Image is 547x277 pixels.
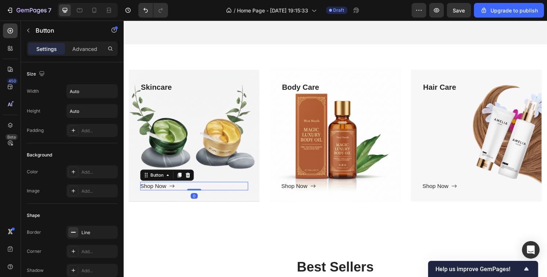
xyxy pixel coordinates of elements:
div: Width [27,88,39,95]
div: Add... [81,267,116,274]
div: Shadow [27,267,44,274]
div: Add... [81,248,116,255]
div: Height [27,108,40,114]
span: Help us improve GemPages! [435,266,522,273]
p: Hair Care [311,64,422,75]
span: Home Page - [DATE] 19:15:33 [237,7,309,14]
p: Button [36,26,98,35]
span: / [234,7,236,14]
div: Background [27,152,52,158]
input: Auto [67,104,117,118]
div: Add... [81,169,116,176]
button: Upgrade to publish [474,3,544,18]
button: 7 [3,3,55,18]
span: Save [453,7,465,14]
div: Image [27,188,40,194]
div: Size [27,69,46,79]
iframe: Design area [124,21,547,277]
div: Color [27,169,38,175]
p: Settings [36,45,57,53]
div: Upgrade to publish [480,7,538,14]
div: Undo/Redo [138,3,168,18]
div: 450 [7,78,18,84]
div: Corner [27,248,41,255]
div: Padding [27,127,44,134]
p: Body Care [165,64,276,75]
button: Show survey - Help us improve GemPages! [435,265,531,273]
input: Auto [67,85,117,98]
a: Shop Now [164,168,200,177]
button: Save [447,3,471,18]
div: Shop Now [164,168,191,177]
p: 7 [48,6,51,15]
div: Shape [27,212,40,219]
div: Open Intercom Messenger [522,241,540,259]
p: Advanced [72,45,97,53]
div: Border [27,229,41,236]
a: Shop Now [311,168,347,177]
div: Line [81,229,116,236]
div: Shop Now [311,168,338,177]
div: Add... [81,188,116,195]
div: Beta [6,134,18,140]
p: Best Sellers [6,248,434,266]
span: Draft [333,7,344,14]
div: Add... [81,128,116,134]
